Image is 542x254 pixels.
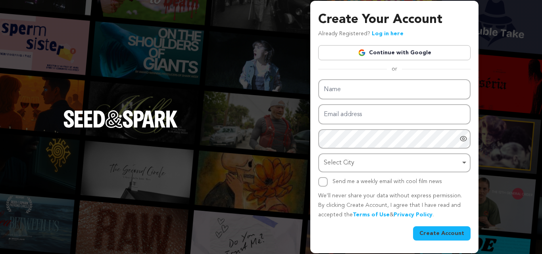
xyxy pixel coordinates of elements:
[318,79,471,99] input: Name
[63,110,178,143] a: Seed&Spark Homepage
[372,31,404,36] a: Log in here
[333,179,442,184] label: Send me a weekly email with cool film news
[318,104,471,124] input: Email address
[318,29,404,39] p: Already Registered?
[459,135,467,143] a: Show password as plain text. Warning: this will display your password on the screen.
[324,157,460,169] div: Select City
[353,212,390,218] a: Terms of Use
[387,65,402,73] span: or
[394,212,432,218] a: Privacy Policy
[63,110,178,128] img: Seed&Spark Logo
[318,45,471,60] a: Continue with Google
[358,49,366,57] img: Google logo
[318,191,471,220] p: We’ll never share your data without express permission. By clicking Create Account, I agree that ...
[413,226,471,241] button: Create Account
[318,10,471,29] h3: Create Your Account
